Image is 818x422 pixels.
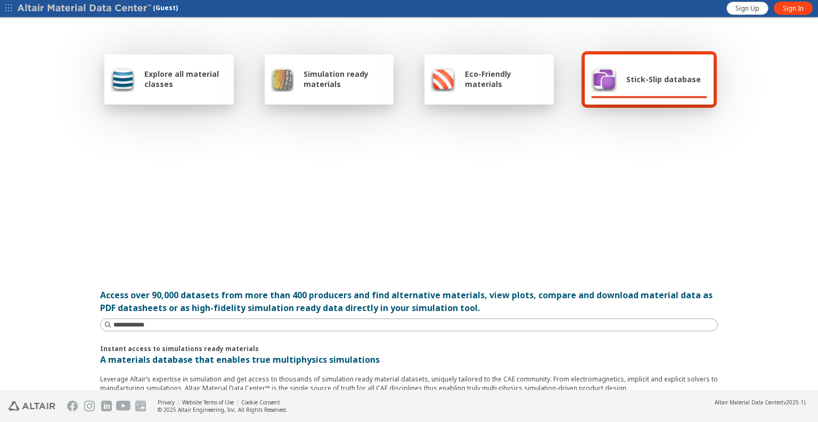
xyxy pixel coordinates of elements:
[241,399,280,406] a: Cookie Consent
[158,399,175,406] a: Privacy
[591,66,617,92] img: Stick-Slip database
[17,3,178,14] div: (Guest)
[9,401,55,411] img: Altair Engineering
[304,69,387,89] span: Simulation ready materials
[783,4,804,13] span: Sign In
[182,399,234,406] a: Website Terms of Use
[465,69,547,89] span: Eco-Friendly materials
[735,4,759,13] span: Sign Up
[726,2,768,15] a: Sign Up
[100,344,718,353] p: Instant access to simulations ready materials
[111,66,135,92] img: Explore all material classes
[774,2,813,15] a: Sign In
[17,3,153,14] img: Altair Material Data Center
[715,399,805,406] div: (v2025.1)
[158,406,288,413] div: © 2025 Altair Engineering, Inc. All Rights Reserved.
[271,66,294,92] img: Simulation ready materials
[715,399,782,406] span: Altair Material Data Center
[431,66,455,92] img: Eco-Friendly materials
[626,74,701,84] span: Stick-Slip database
[100,353,718,366] p: A materials database that enables true multiphysics simulations
[100,289,718,314] div: Access over 90,000 datasets from more than 400 producers and find alternative materials, view plo...
[144,69,227,89] span: Explore all material classes
[100,375,718,393] p: Leverage Altair’s expertise in simulation and get access to thousands of simulation ready materia...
